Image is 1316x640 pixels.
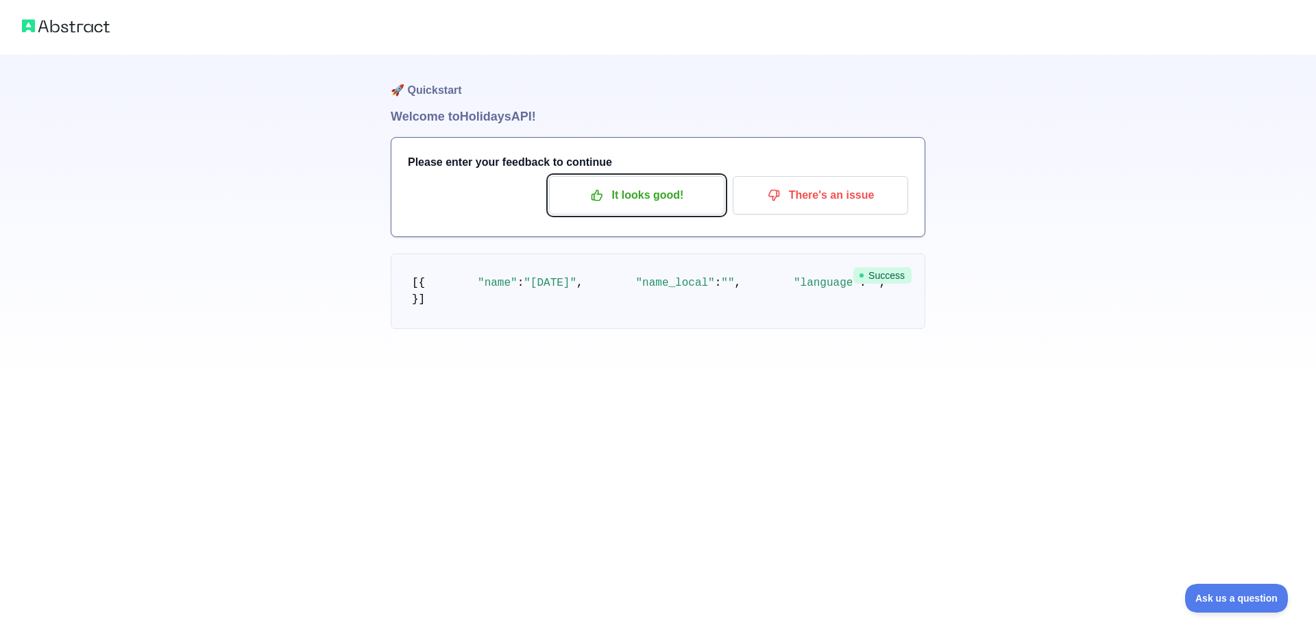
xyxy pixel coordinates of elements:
h3: Please enter your feedback to continue [408,154,908,171]
span: "" [721,277,734,289]
span: : [517,277,524,289]
h1: 🚀 Quickstart [391,55,925,107]
span: : [715,277,722,289]
span: "language" [794,277,860,289]
p: There's an issue [743,184,898,207]
h1: Welcome to Holidays API! [391,107,925,126]
span: , [576,277,583,289]
span: , [735,277,742,289]
span: [ [412,277,419,289]
span: "[DATE]" [524,277,576,289]
span: "name_local" [635,277,714,289]
span: Success [853,267,912,284]
iframe: Toggle Customer Support [1185,584,1289,613]
img: Abstract logo [22,16,110,36]
button: It looks good! [549,176,724,214]
p: It looks good! [559,184,714,207]
span: "name" [478,277,517,289]
button: There's an issue [733,176,908,214]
